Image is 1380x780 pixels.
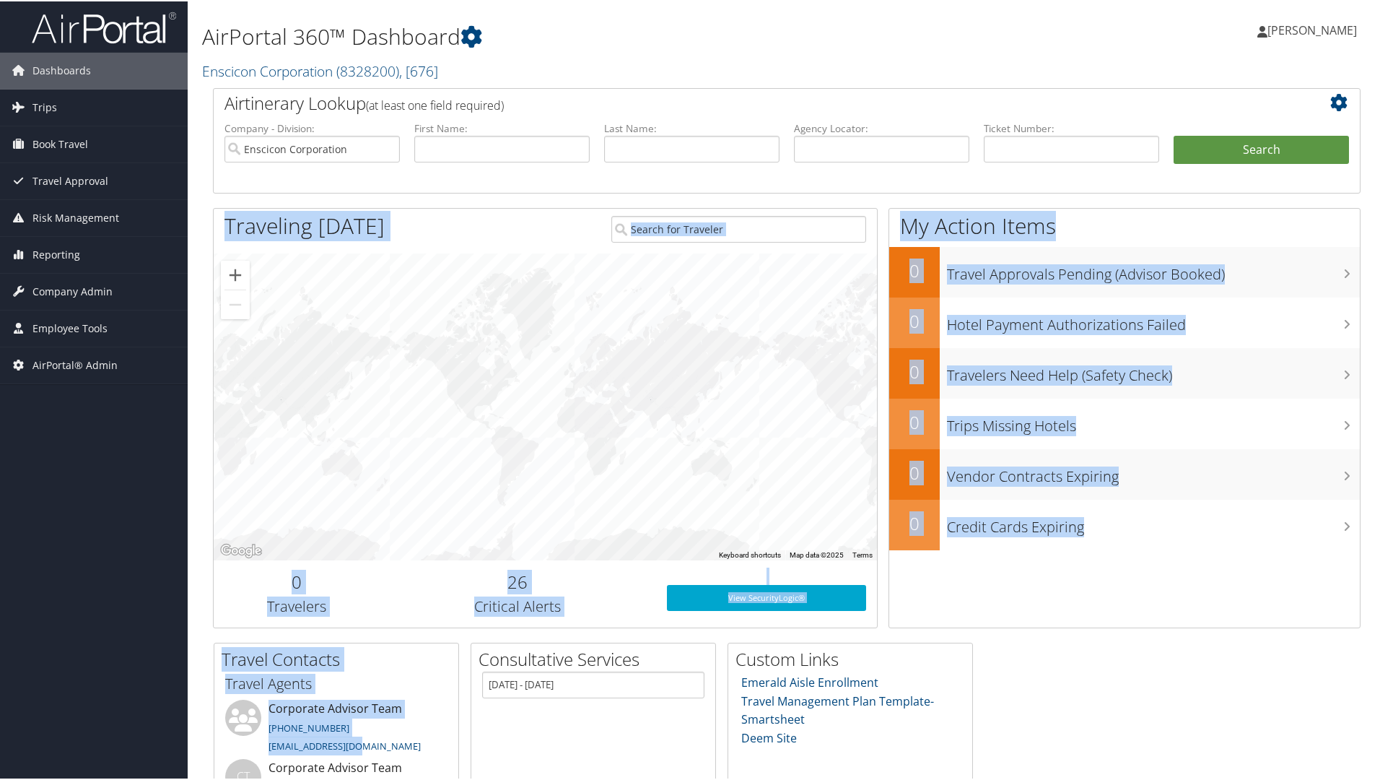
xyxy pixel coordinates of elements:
[889,448,1360,498] a: 0Vendor Contracts Expiring
[947,256,1360,283] h3: Travel Approvals Pending (Advisor Booked)
[889,510,940,534] h2: 0
[414,120,590,134] label: First Name:
[32,235,80,272] span: Reporting
[224,568,369,593] h2: 0
[947,407,1360,435] h3: Trips Missing Hotels
[221,289,250,318] button: Zoom out
[32,125,88,161] span: Book Travel
[202,20,982,51] h1: AirPortal 360™ Dashboard
[889,308,940,332] h2: 0
[735,646,972,670] h2: Custom Links
[202,60,438,79] a: Enscicon Corporation
[479,646,715,670] h2: Consultative Services
[217,540,265,559] img: Google
[611,214,866,241] input: Search for Traveler
[390,568,645,593] h2: 26
[224,209,385,240] h1: Traveling [DATE]
[32,9,176,43] img: airportal-logo.png
[1257,7,1371,51] a: [PERSON_NAME]
[741,673,878,689] a: Emerald Aisle Enrollment
[889,459,940,484] h2: 0
[268,738,421,751] a: [EMAIL_ADDRESS][DOMAIN_NAME]
[32,309,108,345] span: Employee Tools
[224,120,400,134] label: Company - Division:
[32,346,118,382] span: AirPortal® Admin
[947,306,1360,334] h3: Hotel Payment Authorizations Failed
[218,698,455,758] li: Corporate Advisor Team
[224,90,1254,114] h2: Airtinerary Lookup
[741,729,797,745] a: Deem Site
[225,672,447,693] h3: Travel Agents
[889,209,1360,240] h1: My Action Items
[32,162,108,198] span: Travel Approval
[32,199,119,235] span: Risk Management
[889,358,940,383] h2: 0
[224,595,369,615] h3: Travelers
[1267,21,1357,37] span: [PERSON_NAME]
[947,508,1360,536] h3: Credit Cards Expiring
[889,397,1360,448] a: 0Trips Missing Hotels
[32,51,91,87] span: Dashboards
[1174,134,1349,163] button: Search
[947,357,1360,384] h3: Travelers Need Help (Safety Check)
[399,60,438,79] span: , [ 676 ]
[790,550,844,558] span: Map data ©2025
[604,120,779,134] label: Last Name:
[268,720,349,733] a: [PHONE_NUMBER]
[889,296,1360,347] a: 0Hotel Payment Authorizations Failed
[889,498,1360,549] a: 0Credit Cards Expiring
[32,272,113,308] span: Company Admin
[667,584,866,610] a: View SecurityLogic®
[947,458,1360,485] h3: Vendor Contracts Expiring
[889,347,1360,397] a: 0Travelers Need Help (Safety Check)
[390,595,645,615] h3: Critical Alerts
[889,246,1360,296] a: 0Travel Approvals Pending (Advisor Booked)
[741,692,934,727] a: Travel Management Plan Template- Smartsheet
[719,549,781,559] button: Keyboard shortcuts
[32,88,57,124] span: Trips
[852,550,873,558] a: Terms (opens in new tab)
[794,120,969,134] label: Agency Locator:
[366,96,504,112] span: (at least one field required)
[221,259,250,288] button: Zoom in
[217,540,265,559] a: Open this area in Google Maps (opens a new window)
[889,409,940,433] h2: 0
[336,60,399,79] span: ( 8328200 )
[222,646,458,670] h2: Travel Contacts
[984,120,1159,134] label: Ticket Number:
[889,257,940,282] h2: 0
